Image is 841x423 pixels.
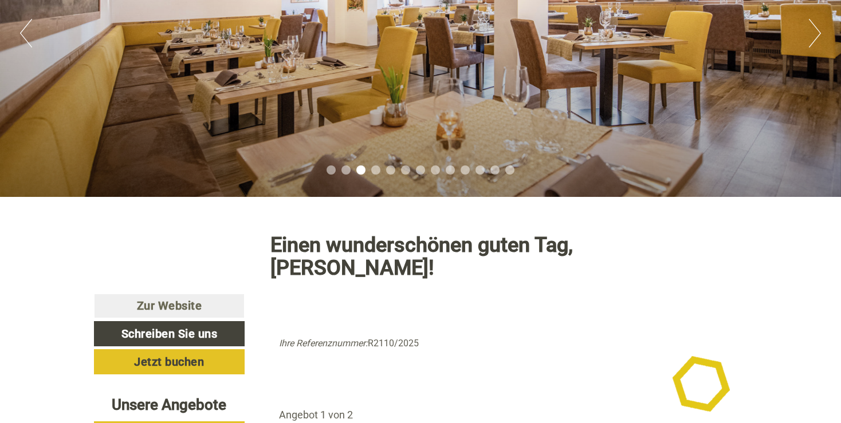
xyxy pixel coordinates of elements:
[206,9,246,28] div: [DATE]
[94,394,245,416] div: Unsere Angebote
[17,56,180,64] small: 09:19
[94,294,245,318] a: Zur Website
[20,19,32,48] button: Previous
[94,349,245,374] a: Jetzt buchen
[94,321,245,346] a: Schreiben Sie uns
[279,337,730,350] p: R2110/2025
[809,19,821,48] button: Next
[279,338,368,349] em: Ihre Referenznummer:
[270,234,739,279] h1: Einen wunderschönen guten Tag, [PERSON_NAME]!
[279,409,353,421] span: Angebot 1 von 2
[17,33,180,42] div: APIPURA hotel rinner
[673,356,730,412] img: image
[376,297,451,322] button: Senden
[9,31,186,66] div: Guten Tag, wie können wir Ihnen helfen?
